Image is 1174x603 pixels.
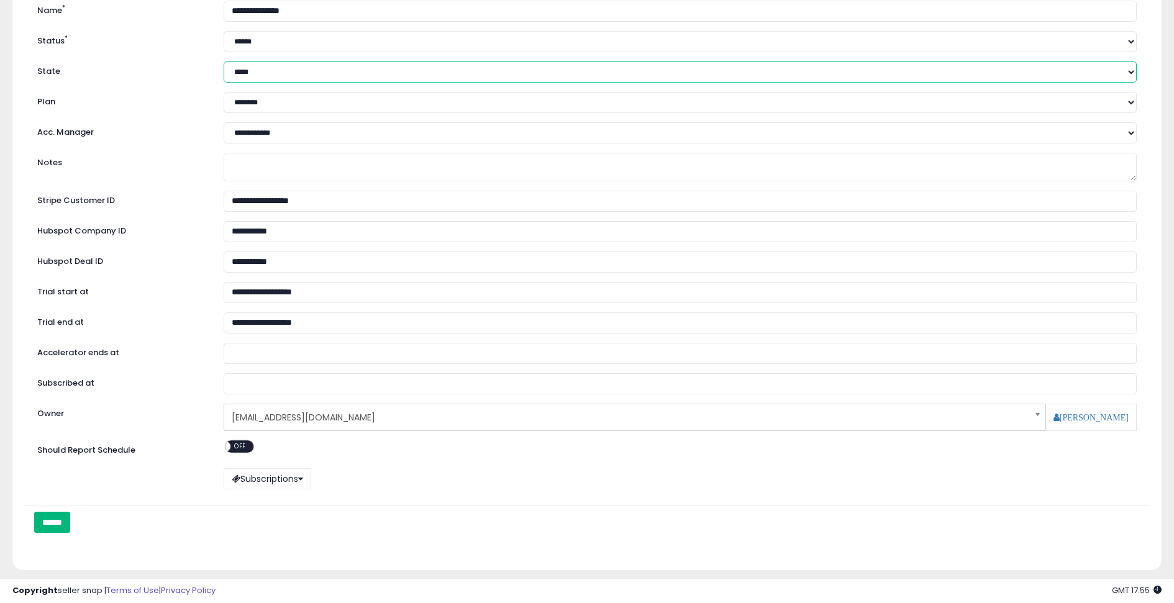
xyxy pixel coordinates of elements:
a: Terms of Use [106,584,159,596]
label: Owner [37,408,64,420]
label: Subscribed at [28,373,214,389]
label: Accelerator ends at [28,343,214,359]
span: 2025-09-16 17:55 GMT [1112,584,1162,596]
span: [EMAIL_ADDRESS][DOMAIN_NAME] [232,407,1022,428]
label: Should Report Schedule [37,445,135,456]
label: Name [28,1,214,17]
strong: Copyright [12,584,58,596]
label: Trial end at [28,312,214,329]
label: Acc. Manager [28,122,214,138]
div: seller snap | | [12,585,216,597]
label: Trial start at [28,282,214,298]
a: [PERSON_NAME] [1053,413,1129,422]
span: OFF [230,441,250,451]
button: Subscriptions [224,468,311,489]
label: Plan [28,92,214,108]
label: Hubspot Company ID [28,221,214,237]
a: Privacy Policy [161,584,216,596]
label: Hubspot Deal ID [28,252,214,268]
label: Stripe Customer ID [28,191,214,207]
label: Notes [28,153,214,169]
label: State [28,61,214,78]
label: Status [28,31,214,47]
